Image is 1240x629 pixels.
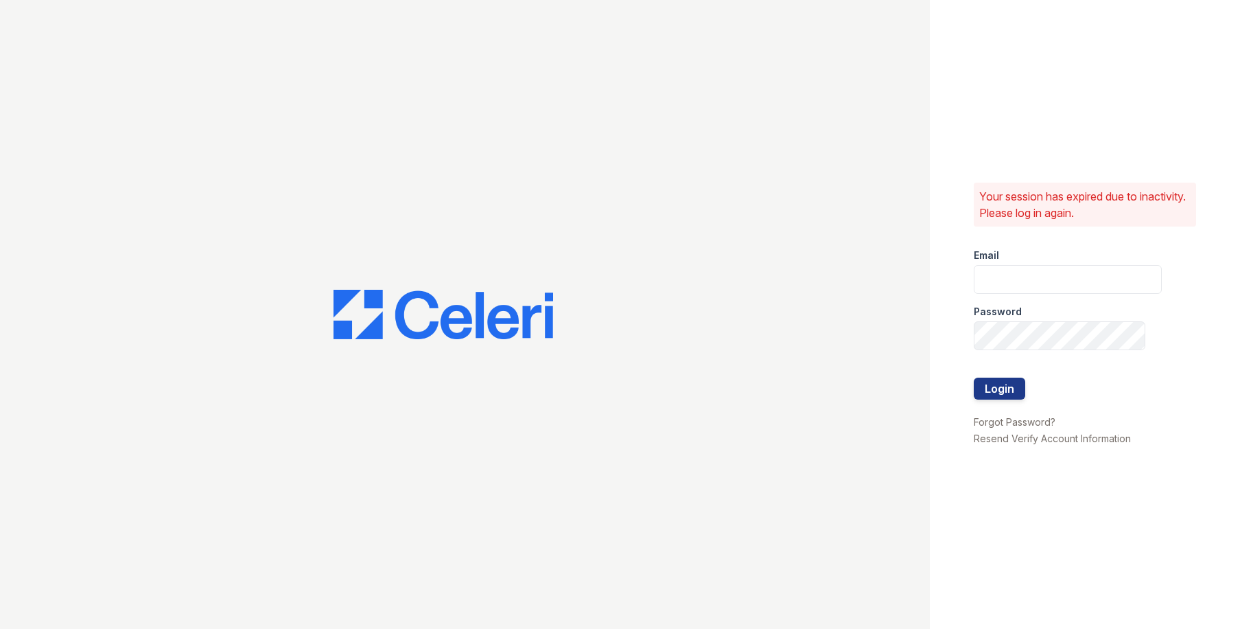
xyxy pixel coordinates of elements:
label: Password [974,305,1022,319]
img: CE_Logo_Blue-a8612792a0a2168367f1c8372b55b34899dd931a85d93a1a3d3e32e68fde9ad4.png [334,290,553,339]
a: Forgot Password? [974,416,1055,428]
button: Login [974,378,1025,400]
p: Your session has expired due to inactivity. Please log in again. [979,188,1191,221]
label: Email [974,249,999,262]
a: Resend Verify Account Information [974,433,1131,444]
